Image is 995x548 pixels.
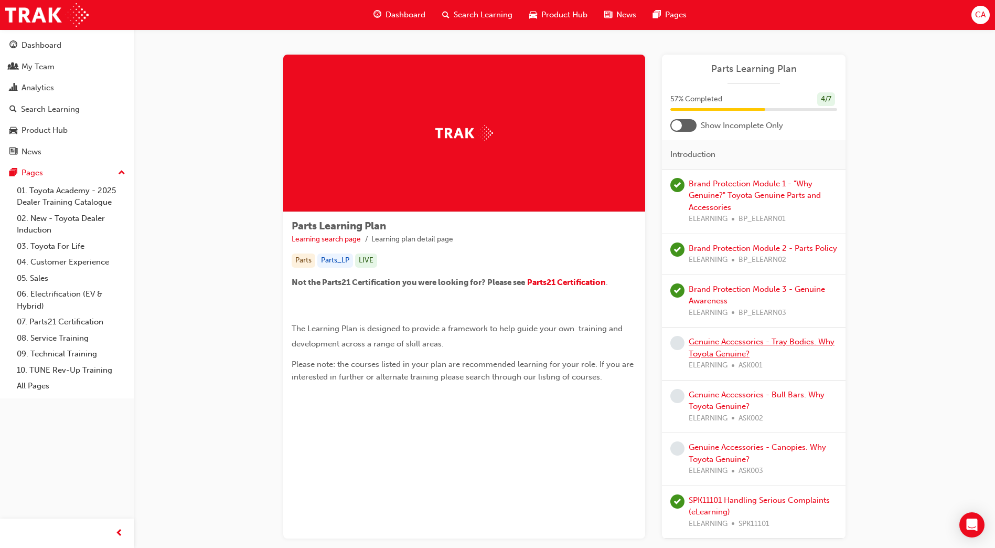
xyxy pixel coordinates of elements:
[13,270,130,287] a: 05. Sales
[665,9,687,21] span: Pages
[386,9,425,21] span: Dashboard
[739,360,763,372] span: ASK001
[9,168,17,178] span: pages-icon
[435,125,493,141] img: Trak
[21,103,80,115] div: Search Learning
[4,57,130,77] a: My Team
[645,4,695,26] a: pages-iconPages
[689,413,727,425] span: ELEARNING
[292,254,315,268] div: Parts
[9,147,17,157] span: news-icon
[22,146,41,158] div: News
[527,278,606,287] a: Parts21 Certification
[689,307,727,319] span: ELEARNING
[4,163,130,183] button: Pages
[739,307,786,319] span: BP_ELEARN03
[689,284,825,306] a: Brand Protection Module 3 - Genuine Awareness
[653,8,661,22] span: pages-icon
[689,465,727,477] span: ELEARNING
[975,9,986,21] span: CA
[739,254,786,266] span: BP_ELEARN02
[689,496,830,517] a: SPK11101 Handling Serious Complaints (eLearning)
[739,413,763,425] span: ASK002
[13,346,130,362] a: 09. Technical Training
[118,166,125,180] span: up-icon
[355,254,377,268] div: LIVE
[670,494,684,509] span: learningRecordVerb_COMPLETE-icon
[434,4,521,26] a: search-iconSearch Learning
[292,235,361,244] a: Learning search page
[22,61,55,73] div: My Team
[689,213,727,225] span: ELEARNING
[13,314,130,330] a: 07. Parts21 Certification
[670,243,684,257] span: learningRecordVerb_PASS-icon
[9,83,17,93] span: chart-icon
[689,518,727,530] span: ELEARNING
[365,4,434,26] a: guage-iconDashboard
[670,336,684,350] span: learningRecordVerb_NONE-icon
[4,121,130,140] a: Product Hub
[541,9,587,21] span: Product Hub
[22,82,54,94] div: Analytics
[13,254,130,270] a: 04. Customer Experience
[13,362,130,378] a: 10. TUNE Rev-Up Training
[529,8,537,22] span: car-icon
[373,8,381,22] span: guage-icon
[959,512,985,538] div: Open Intercom Messenger
[817,92,835,107] div: 4 / 7
[521,4,596,26] a: car-iconProduct Hub
[739,213,786,225] span: BP_ELEARN01
[22,39,61,51] div: Dashboard
[689,442,826,464] a: Genuine Accessories - Canopies. Why Toyota Genuine?
[9,105,17,114] span: search-icon
[4,34,130,163] button: DashboardMy TeamAnalyticsSearch LearningProduct HubNews
[596,4,645,26] a: news-iconNews
[371,234,453,246] li: Learning plan detail page
[689,390,825,412] a: Genuine Accessories - Bull Bars. Why Toyota Genuine?
[13,286,130,314] a: 06. Electrification (EV & Hybrid)
[9,41,17,50] span: guage-icon
[292,360,636,382] span: Please note: the courses listed in your plan are recommended learning for your role. If you are i...
[4,36,130,55] a: Dashboard
[9,62,17,72] span: people-icon
[13,238,130,255] a: 03. Toyota For Life
[5,3,89,27] img: Trak
[292,220,386,232] span: Parts Learning Plan
[13,183,130,210] a: 01. Toyota Academy - 2025 Dealer Training Catalogue
[689,337,834,359] a: Genuine Accessories - Tray Bodies. Why Toyota Genuine?
[701,120,783,132] span: Show Incomplete Only
[670,63,837,75] a: Parts Learning Plan
[689,254,727,266] span: ELEARNING
[9,126,17,135] span: car-icon
[971,6,990,24] button: CA
[689,179,821,212] a: Brand Protection Module 1 - "Why Genuine?" Toyota Genuine Parts and Accessories
[616,9,636,21] span: News
[13,378,130,394] a: All Pages
[670,389,684,403] span: learningRecordVerb_NONE-icon
[454,9,512,21] span: Search Learning
[22,167,43,179] div: Pages
[604,8,612,22] span: news-icon
[689,244,837,253] a: Brand Protection Module 2 - Parts Policy
[739,518,769,530] span: SPK11101
[739,465,763,477] span: ASK003
[4,78,130,98] a: Analytics
[292,324,625,349] span: The Learning Plan is designed to provide a framework to help guide your own training and developm...
[292,278,525,287] span: Not the Parts21 Certification you were looking for? Please see
[317,254,353,268] div: Parts_LP
[670,441,684,456] span: learningRecordVerb_NONE-icon
[13,330,130,346] a: 08. Service Training
[689,360,727,372] span: ELEARNING
[4,100,130,119] a: Search Learning
[670,178,684,192] span: learningRecordVerb_PASS-icon
[22,124,68,136] div: Product Hub
[115,527,123,540] span: prev-icon
[670,93,722,106] span: 57 % Completed
[442,8,450,22] span: search-icon
[4,142,130,162] a: News
[13,210,130,238] a: 02. New - Toyota Dealer Induction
